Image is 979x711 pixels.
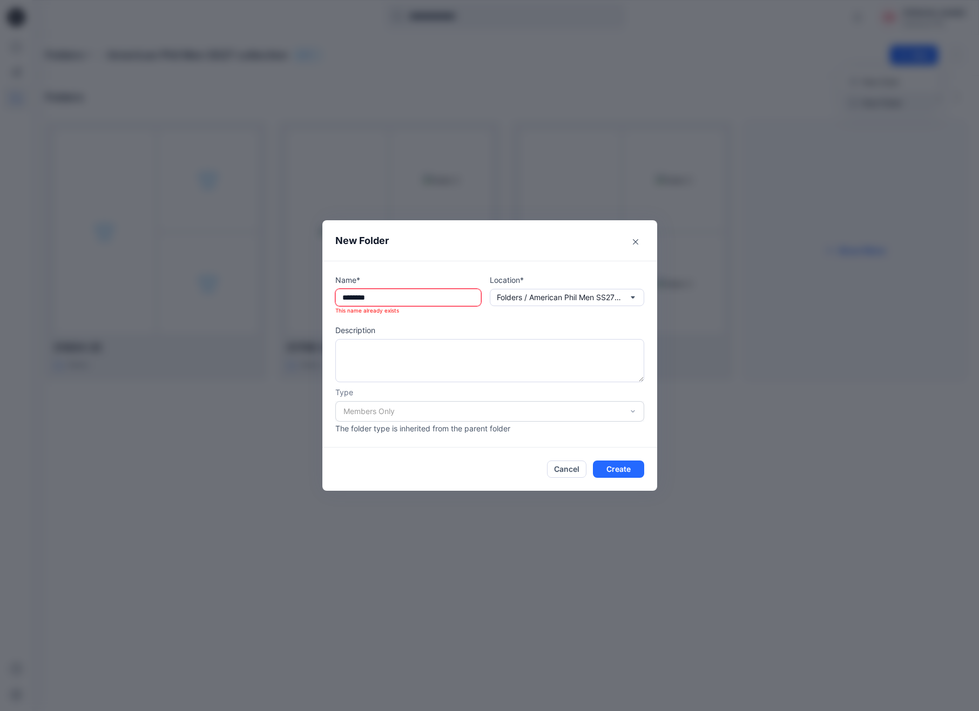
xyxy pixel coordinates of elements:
p: This name already exists [335,306,481,315]
button: Create [593,461,644,478]
button: Cancel [547,461,586,478]
p: Type [335,387,644,398]
p: Description [335,324,644,336]
p: Location* [490,274,644,286]
header: New Folder [322,220,657,261]
button: Close [627,233,644,250]
p: Folders / American Phil Men SS27 collection [497,292,621,303]
button: Folders / American Phil Men SS27 collection [490,289,644,306]
p: Name* [335,274,481,286]
p: The folder type is inherited from the parent folder [335,423,644,434]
